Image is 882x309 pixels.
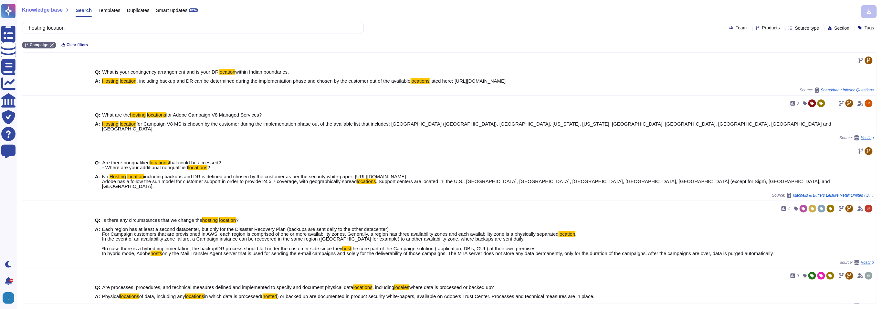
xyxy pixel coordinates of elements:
span: the core part of the Campaign solution ( application, DB’s, GUI ) at their own premises. In hybri... [102,246,537,256]
mark: host [342,246,351,251]
img: user [3,292,14,304]
span: in which data is processed( [204,294,263,299]
span: Products [762,26,780,30]
span: Is there any circumstances that we change the [102,217,202,223]
span: Knowledge base [22,7,63,13]
mark: Hosting [102,121,119,127]
mark: location [219,217,236,223]
span: 3 [797,101,799,105]
mark: locations [147,112,166,118]
span: Source: [840,135,874,140]
span: Are there nonqualified [102,160,150,165]
span: , including backup and DR can be determined during the implementation phase and chosen by the cus... [136,78,410,84]
span: for Adobe Campaign V8 Managed Services? [166,112,262,118]
b: Q: [95,160,100,170]
span: Source: [840,260,874,265]
span: that could be accessed? - Where are your additional nonqualified [102,160,223,170]
span: , including [373,284,394,290]
span: within Indian boundaries. [235,69,289,75]
img: user [865,272,873,280]
b: Q: [95,218,100,222]
mark: location [120,121,137,127]
mark: location [559,231,575,237]
span: ) or backed up are documented in product security white-papers, available on Adobe's Trust Center... [277,294,595,299]
b: Q: [95,285,100,290]
mark: locations [411,78,430,84]
b: A: [95,121,100,131]
span: Search [76,8,92,13]
span: Tags [865,26,874,30]
span: Templates [98,8,120,13]
span: Each region has at least a second datacenter, but only for the Disaster Recovery Plan (backups ar... [102,226,559,237]
span: No. [102,174,110,179]
mark: locations [353,284,373,290]
mark: hosting [130,112,145,118]
span: ? [207,165,210,170]
img: user [865,205,873,212]
span: Hosting [861,261,874,264]
mark: location [219,69,236,75]
span: What are the [102,112,130,118]
b: Q: [95,69,100,74]
span: of data, including any [139,294,185,299]
span: Clear filters [67,43,88,47]
b: A: [95,78,100,83]
mark: locations [357,179,376,184]
span: Team [736,26,747,30]
span: Are processes, procedures, and technical measures defined and implemented to specify and document... [102,284,353,290]
span: 2 [788,207,790,211]
span: What is your contingency arrangement and is your DR [102,69,219,75]
span: . Support centers are located in: the U.S., [GEOGRAPHIC_DATA], [GEOGRAPHIC_DATA], [GEOGRAPHIC_DAT... [102,179,830,189]
span: including backups and DR is defined and chosen by the customer as per the security white-paper: [... [102,174,406,184]
mark: location [127,174,144,179]
span: Source type [795,26,819,30]
mark: locations [120,294,139,299]
span: Hosting [861,304,874,307]
span: Sharekhan / Infosec Questions [821,88,874,92]
span: Physical [102,294,120,299]
span: where data is processed or backed up? [409,284,494,290]
mark: location [120,78,137,84]
span: Hosting [861,136,874,140]
span: Mitchells & Butlers Leisure Retail Limited / DMSR 27118 Campaign BC Supplier Questionnaire v.1 (002) [793,193,874,197]
mark: locales [394,284,409,290]
mark: locations [150,160,169,165]
div: 9+ [9,279,13,283]
b: A: [95,174,100,189]
div: BETA [189,8,198,12]
span: . In the event of an availability zone failure, a Campaign instance can be recovered in the same ... [102,231,577,251]
mark: Hosting [102,78,119,84]
mark: locations [185,294,204,299]
span: Section [835,26,850,30]
span: Source: [840,303,874,308]
span: Duplicates [127,8,150,13]
span: Source: [772,193,874,198]
input: Search a question or template... [26,22,357,34]
img: user [865,99,873,107]
b: Q: [95,112,100,117]
span: Campaign [30,43,48,47]
mark: hosting [202,217,218,223]
mark: Hosting [110,174,126,179]
b: A: [95,227,100,256]
span: Source: [800,88,874,93]
b: A: [95,294,100,299]
span: Smart updates [156,8,188,13]
span: listed here: [URL][DOMAIN_NAME] [430,78,506,84]
button: user [1,291,19,305]
span: 0 [797,274,799,278]
mark: hosts [151,251,162,256]
span: for Campaign V8 MS is chosen by the customer during the implementation phase out of the available... [102,121,831,131]
span: only the Mail Transfer Agent server that is used for sending the e-mail campaigns and solely for ... [162,251,774,256]
span: ? [236,217,238,223]
mark: hosted [263,294,277,299]
mark: locations [188,165,207,170]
